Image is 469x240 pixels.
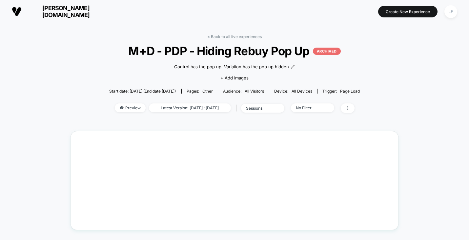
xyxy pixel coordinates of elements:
span: M+D - PDP - Hiding Rebuy Pop Up [122,44,347,58]
span: All Visitors [245,89,264,94]
span: [PERSON_NAME][DOMAIN_NAME] [27,5,105,18]
button: [PERSON_NAME][DOMAIN_NAME] [10,4,107,19]
div: LF [444,5,457,18]
span: all devices [292,89,312,94]
a: < Back to all live experiences [207,34,262,39]
div: sessions [246,106,272,111]
div: Pages: [187,89,213,94]
div: Trigger: [322,89,360,94]
span: other [202,89,213,94]
span: Start date: [DATE] (End date [DATE]) [109,89,176,94]
span: Page Load [340,89,360,94]
span: Preview [115,103,146,112]
span: | [234,103,241,113]
span: Device: [269,89,317,94]
img: Visually logo [12,7,22,16]
div: No Filter [296,105,322,110]
span: Control has the pop up. Variation has the pop up hidden [174,64,289,70]
span: + Add Images [220,75,249,80]
button: Create New Experience [378,6,438,17]
button: LF [442,5,459,18]
div: Audience: [223,89,264,94]
p: ARCHIVED [313,48,341,55]
span: Latest Version: [DATE] - [DATE] [149,103,231,112]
